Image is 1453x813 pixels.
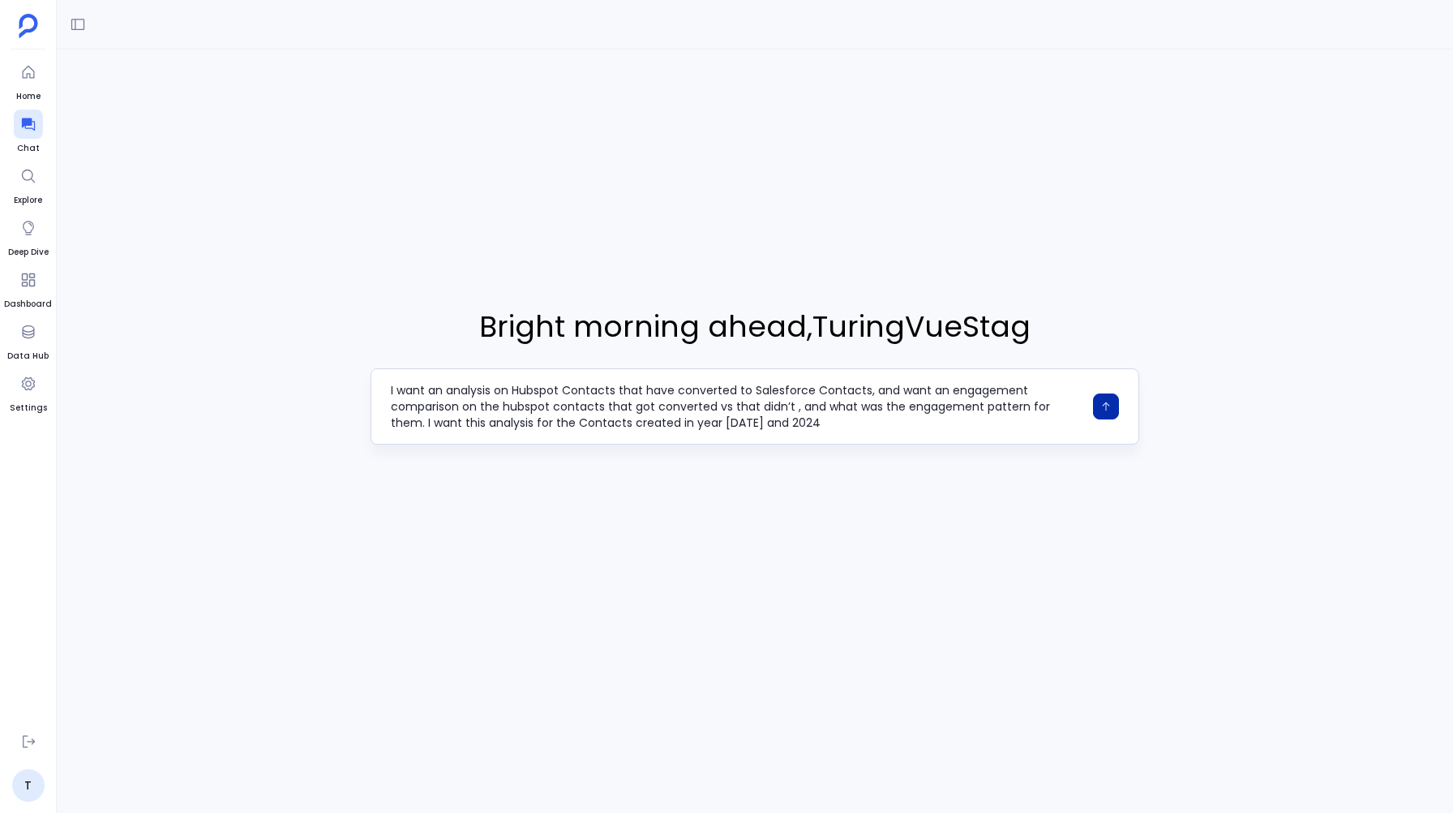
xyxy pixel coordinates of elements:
[7,317,49,363] a: Data Hub
[8,246,49,259] span: Deep Dive
[12,769,45,802] a: T
[14,161,43,207] a: Explore
[371,305,1138,349] span: Bright morning ahead , TuringVueStag
[391,382,1082,431] textarea: I want an analysis on Hubspot Contacts that have converted to Salesforce Contacts, and want an en...
[14,90,43,103] span: Home
[14,142,43,155] span: Chat
[7,350,49,363] span: Data Hub
[14,110,43,155] a: Chat
[8,213,49,259] a: Deep Dive
[14,58,43,103] a: Home
[4,298,52,311] span: Dashboard
[4,265,52,311] a: Dashboard
[14,194,43,207] span: Explore
[10,402,47,415] span: Settings
[19,14,38,38] img: petavue logo
[10,369,47,415] a: Settings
